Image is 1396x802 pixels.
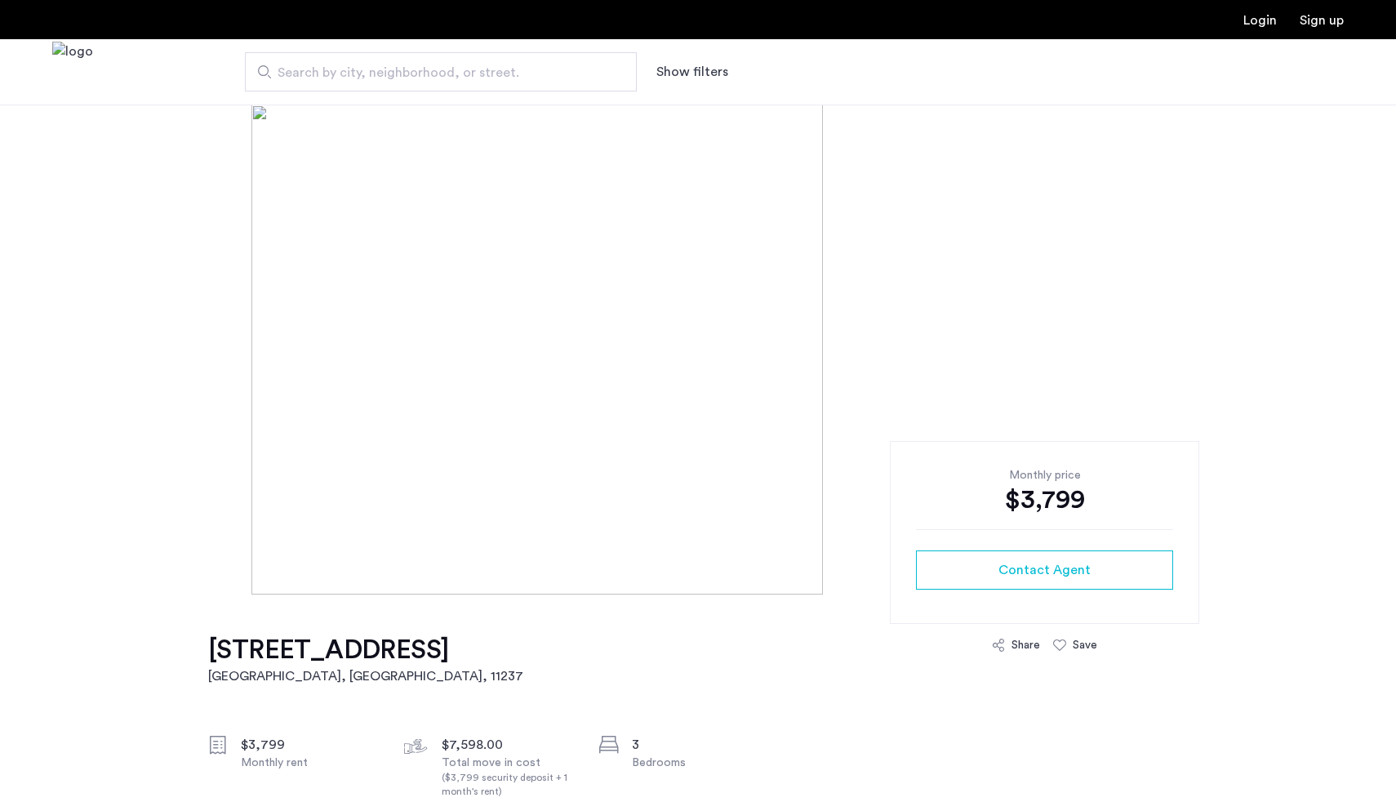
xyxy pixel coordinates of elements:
[208,666,523,686] h2: [GEOGRAPHIC_DATA], [GEOGRAPHIC_DATA] , 11237
[916,483,1173,516] div: $3,799
[208,634,523,666] h1: [STREET_ADDRESS]
[52,42,93,103] a: Cazamio Logo
[1300,14,1344,27] a: Registration
[656,62,728,82] button: Show or hide filters
[241,735,378,755] div: $3,799
[208,634,523,686] a: [STREET_ADDRESS][GEOGRAPHIC_DATA], [GEOGRAPHIC_DATA], 11237
[1073,637,1097,653] div: Save
[245,52,637,91] input: Apartment Search
[632,735,769,755] div: 3
[916,550,1173,590] button: button
[442,771,579,799] div: ($3,799 security deposit + 1 month's rent)
[52,42,93,103] img: logo
[442,755,579,799] div: Total move in cost
[241,755,378,771] div: Monthly rent
[251,105,1145,595] img: [object%20Object]
[632,755,769,771] div: Bedrooms
[916,467,1173,483] div: Monthly price
[278,63,591,82] span: Search by city, neighborhood, or street.
[442,735,579,755] div: $7,598.00
[1243,14,1277,27] a: Login
[1011,637,1040,653] div: Share
[998,560,1091,580] span: Contact Agent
